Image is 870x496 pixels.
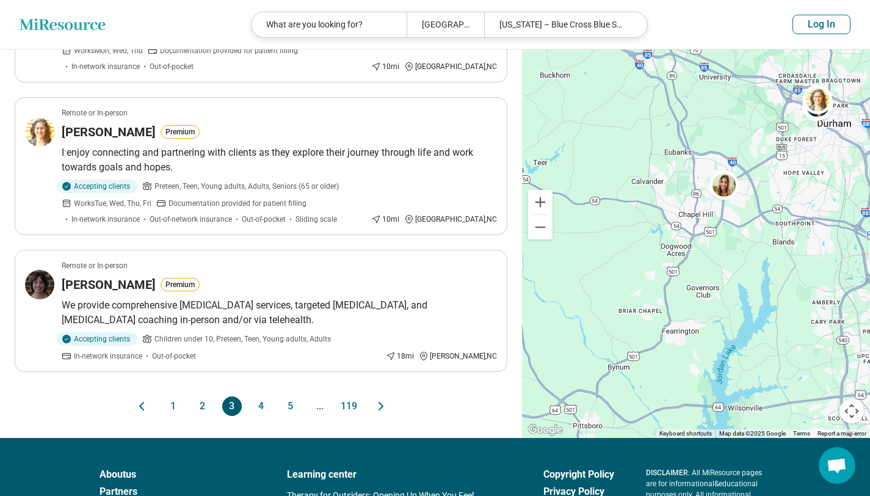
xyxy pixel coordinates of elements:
[404,61,497,72] div: [GEOGRAPHIC_DATA] , NC
[62,298,497,327] p: We provide comprehensive [MEDICAL_DATA] services, targeted [MEDICAL_DATA], and [MEDICAL_DATA] coa...
[792,15,850,34] button: Log In
[161,278,200,291] button: Premium
[62,260,128,271] p: Remote or In-person
[371,61,399,72] div: 10 mi
[57,332,137,346] div: Accepting clients
[252,396,271,416] button: 4
[295,214,337,225] span: Sliding scale
[528,190,553,214] button: Zoom in
[164,396,183,416] button: 1
[71,214,140,225] span: In-network insurance
[819,447,855,484] div: Open chat
[154,181,339,192] span: Preteen, Teen, Young adults, Adults, Seniors (65 or older)
[525,422,565,438] a: Open this area in Google Maps (opens a new window)
[57,180,137,193] div: Accepting clients
[150,61,194,72] span: Out-of-pocket
[839,399,864,423] button: Map camera controls
[222,396,242,416] button: 3
[74,45,143,56] span: Works Mon, Wed, Thu
[404,214,497,225] div: [GEOGRAPHIC_DATA] , NC
[817,430,866,437] a: Report a map error
[525,422,565,438] img: Google
[287,467,512,482] a: Learning center
[386,351,414,362] div: 18 mi
[100,467,255,482] a: Aboutus
[152,351,196,362] span: Out-of-pocket
[160,45,298,56] span: Documentation provided for patient filling
[484,12,639,37] div: [US_STATE] – Blue Cross Blue Shield
[161,125,200,139] button: Premium
[74,198,151,209] span: Works Tue, Wed, Thu, Fri
[62,108,128,119] p: Remote or In-person
[407,12,484,37] div: [GEOGRAPHIC_DATA], [GEOGRAPHIC_DATA]
[62,276,156,293] h3: [PERSON_NAME]
[242,214,286,225] span: Out-of-pocket
[62,145,497,175] p: I enjoy connecting and partnering with clients as they explore their journey through life and wor...
[193,396,212,416] button: 2
[371,214,399,225] div: 10 mi
[528,215,553,239] button: Zoom out
[339,396,359,416] button: 119
[62,123,156,140] h3: [PERSON_NAME]
[71,61,140,72] span: In-network insurance
[719,430,786,437] span: Map data ©2025 Google
[154,334,331,345] span: Children under 10, Preteen, Teen, Young adults, Adults
[281,396,300,416] button: 5
[169,198,306,209] span: Documentation provided for patient filling
[543,467,614,482] a: Copyright Policy
[74,351,142,362] span: In-network insurance
[646,469,688,477] span: DISCLAIMER
[419,351,497,362] div: [PERSON_NAME] , NC
[134,396,149,416] button: Previous page
[659,429,712,438] button: Keyboard shortcuts
[793,430,810,437] a: Terms (opens in new tab)
[150,214,232,225] span: Out-of-network insurance
[310,396,330,416] span: ...
[252,12,407,37] div: What are you looking for?
[374,396,388,416] button: Next page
